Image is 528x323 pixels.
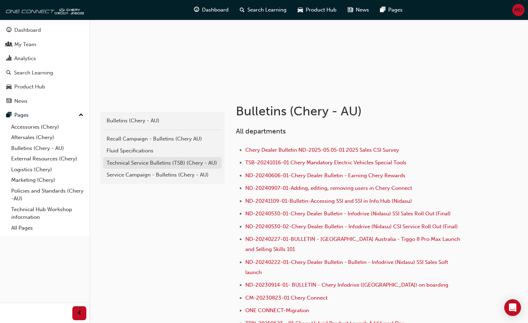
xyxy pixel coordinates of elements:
a: TSB-20241016-01 Chery Mandatory Electric Vehicles Special Tools [245,159,406,166]
span: car-icon [298,6,303,14]
span: people-icon [6,42,12,48]
a: ND-20230914-01- BULLETIN - Chery Infodrive ([GEOGRAPHIC_DATA]) on boarding [245,282,448,288]
a: Fluid Specifications [103,145,222,157]
div: Service Campaign - Bulletins (Chery - AU) [107,171,218,179]
span: prev-icon [77,309,82,318]
a: All Pages [8,223,86,234]
div: Technical Service Bulletins (TSB) (Chery - AU) [107,159,218,167]
a: Product Hub [3,80,86,93]
span: guage-icon [6,27,12,34]
span: search-icon [6,70,11,76]
a: pages-iconPages [375,3,408,17]
img: oneconnect [3,3,84,17]
a: CM-20230823-01 Chery Connect [245,295,327,301]
div: Product Hub [14,83,45,91]
button: MD [512,4,525,16]
a: ND-20240222-01-Chery Dealer Bulletin - Bulletin - Infodrive (Nidasu) SSI Sales Soft launch [245,259,449,275]
button: Pages [3,109,86,122]
a: Aftersales (Chery) [8,132,86,143]
span: News [356,6,369,14]
span: car-icon [6,84,12,90]
span: Search Learning [247,6,287,14]
a: ONE CONNECT-Migration [245,307,309,314]
a: Analytics [3,52,86,65]
a: guage-iconDashboard [188,3,234,17]
div: Search Learning [14,69,53,77]
a: search-iconSearch Learning [234,3,292,17]
a: Search Learning [3,66,86,79]
span: up-icon [79,111,84,120]
a: My Team [3,38,86,51]
a: ND-20240530-02-Chery Dealer Bulletin - Infodrive (Nidasu) CSI Service Roll Out (Final) [245,223,458,230]
a: ND-20241109-01-Bulletin-Accessing SSI and SSI in Info Hub (Nidasu) [245,198,412,204]
div: Bulletins (Chery - AU) [107,117,218,125]
span: pages-icon [380,6,385,14]
span: search-icon [240,6,245,14]
div: Dashboard [14,26,41,34]
a: car-iconProduct Hub [292,3,342,17]
a: Bulletins (Chery - AU) [103,115,222,127]
a: Chery Dealer Bulletin ND-2025-05.05-01 2025 Sales CSI Survey [245,147,399,153]
a: ND-20240530-01-Chery Dealer Bulletin - Infodrive (Nidasu) SSI Sales Roll Out (Final) [245,210,451,217]
span: All departments [236,127,286,135]
span: news-icon [348,6,353,14]
span: MD [514,6,523,14]
div: Pages [14,111,29,119]
div: My Team [14,41,36,49]
a: Recall Campaign - Bulletins (Chery AU) [103,133,222,145]
span: news-icon [6,98,12,105]
a: Logistics (Chery) [8,164,86,175]
span: chart-icon [6,56,12,62]
a: news-iconNews [342,3,375,17]
span: pages-icon [6,112,12,119]
div: Analytics [14,55,36,63]
a: Technical Service Bulletins (TSB) (Chery - AU) [103,157,222,169]
a: Dashboard [3,24,86,37]
div: Fluid Specifications [107,147,218,155]
a: News [3,95,86,108]
span: guage-icon [194,6,199,14]
span: Product Hub [306,6,337,14]
h1: Bulletins (Chery - AU) [236,103,465,119]
a: ND-20240907-01-Adding, editing, removing users in Chery Connect [245,185,412,191]
a: External Resources (Chery) [8,153,86,164]
span: Dashboard [202,6,229,14]
a: ND-20240227-01-BULLETIN - [GEOGRAPHIC_DATA] Australia - Tiggo 8 Pro Max Launch and Selling Skills... [245,236,462,252]
div: News [14,97,28,105]
span: Pages [388,6,403,14]
a: ND-20240606-01-Chery Dealer Bulletin - Earning Chery Rewards [245,172,405,179]
a: Accessories (Chery) [8,122,86,132]
button: DashboardMy TeamAnalyticsSearch LearningProduct HubNews [3,22,86,109]
div: Open Intercom Messenger [504,299,521,316]
a: Marketing (Chery) [8,175,86,186]
a: Technical Hub Workshop information [8,204,86,223]
a: Service Campaign - Bulletins (Chery - AU) [103,169,222,181]
div: Recall Campaign - Bulletins (Chery AU) [107,135,218,143]
a: Policies and Standards (Chery -AU) [8,186,86,204]
a: Bulletins (Chery - AU) [8,143,86,154]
